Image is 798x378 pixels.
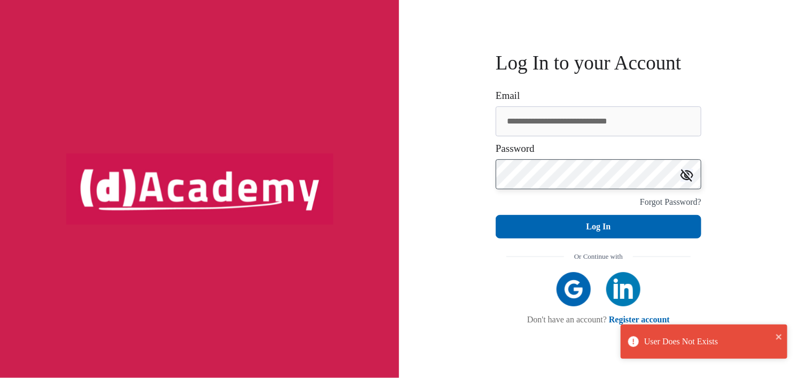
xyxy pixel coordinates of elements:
img: icon [680,169,693,182]
img: google icon [557,272,591,306]
img: line [506,256,564,257]
h3: Log In to your Account [496,54,701,72]
button: close [776,329,783,344]
button: Log In [496,215,701,238]
img: line [633,256,691,257]
label: Email [496,90,520,101]
label: Password [496,143,535,154]
span: Or Continue with [574,249,623,264]
img: logo [66,153,333,224]
img: linkedIn icon [606,272,640,306]
a: Register account [609,315,670,324]
div: Don't have an account? [506,314,691,325]
div: User Does Not Exists [644,334,772,349]
div: Log In [586,219,611,234]
div: Forgot Password? [640,195,701,210]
